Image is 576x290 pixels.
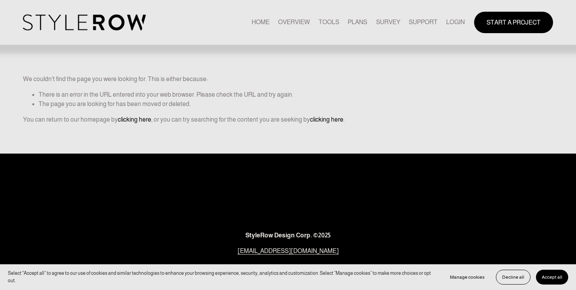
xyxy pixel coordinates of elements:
[23,14,145,30] img: StyleRow
[502,274,524,280] span: Decline all
[536,270,568,285] button: Accept all
[23,115,553,124] p: You can return to our homepage by , or you can try searching for the content you are seeking by .
[376,17,400,28] a: SURVEY
[474,12,553,33] a: START A PROJECT
[542,274,562,280] span: Accept all
[446,17,465,28] a: LOGIN
[450,274,485,280] span: Manage cookies
[278,17,310,28] a: OVERVIEW
[444,270,490,285] button: Manage cookies
[39,99,553,109] li: The page you are looking for has been moved or deleted.
[252,17,270,28] a: HOME
[409,18,438,27] span: SUPPORT
[348,17,367,28] a: PLANS
[238,246,339,256] a: [EMAIL_ADDRESS][DOMAIN_NAME]
[23,51,553,84] p: We couldn't find the page you were looking for. This is either because:
[39,90,553,99] li: There is an error in the URL entered into your web browser. Please check the URL and try again.
[245,232,331,239] strong: StyleRow Design Corp. ©2025
[496,270,530,285] button: Decline all
[409,17,438,28] a: folder dropdown
[8,270,436,284] p: Select “Accept all” to agree to our use of cookies and similar technologies to enhance your brows...
[310,116,343,123] a: clicking here
[319,17,339,28] a: TOOLS
[118,116,151,123] a: clicking here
